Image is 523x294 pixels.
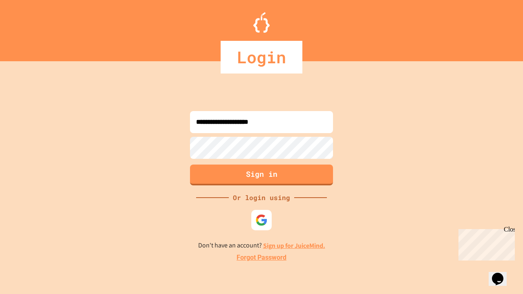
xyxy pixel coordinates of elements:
iframe: chat widget [489,261,515,286]
img: Logo.svg [253,12,270,33]
img: google-icon.svg [255,214,268,226]
a: Sign up for JuiceMind. [263,241,325,250]
p: Don't have an account? [198,241,325,251]
a: Forgot Password [237,253,286,263]
button: Sign in [190,165,333,185]
div: Or login using [229,193,294,203]
div: Chat with us now!Close [3,3,56,52]
iframe: chat widget [455,226,515,261]
div: Login [221,41,302,73]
